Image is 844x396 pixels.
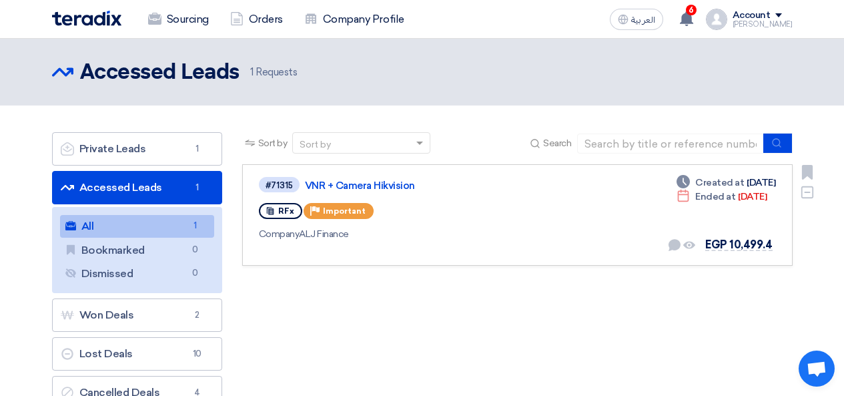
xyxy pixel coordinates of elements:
[266,181,293,190] div: #71315
[189,347,205,361] span: 10
[259,228,300,240] span: Company
[187,219,203,233] span: 1
[189,181,205,194] span: 1
[250,65,298,80] span: Requests
[733,21,793,28] div: [PERSON_NAME]
[677,176,775,190] div: [DATE]
[60,215,214,238] a: All
[60,262,214,285] a: Dismissed
[250,66,254,78] span: 1
[60,239,214,262] a: Bookmarked
[220,5,294,34] a: Orders
[259,227,641,241] div: ALJ Finance
[686,5,697,15] span: 6
[733,10,771,21] div: Account
[695,176,744,190] span: Created at
[294,5,415,34] a: Company Profile
[631,15,655,25] span: العربية
[323,206,366,216] span: Important
[137,5,220,34] a: Sourcing
[610,9,663,30] button: العربية
[278,206,294,216] span: RFx
[577,134,764,154] input: Search by title or reference number
[543,136,571,150] span: Search
[677,190,767,204] div: [DATE]
[187,243,203,257] span: 0
[189,309,205,322] span: 2
[80,59,240,86] h2: Accessed Leads
[706,9,727,30] img: profile_test.png
[52,337,222,371] a: Lost Deals10
[300,138,331,152] div: Sort by
[799,351,835,387] div: Open chat
[52,11,121,26] img: Teradix logo
[705,238,772,251] span: EGP 10,499.4
[52,171,222,204] a: Accessed Leads1
[52,299,222,332] a: Won Deals2
[258,136,288,150] span: Sort by
[189,142,205,156] span: 1
[695,190,735,204] span: Ended at
[187,266,203,280] span: 0
[52,132,222,166] a: Private Leads1
[305,180,639,192] a: VNR + Camera Hikvision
